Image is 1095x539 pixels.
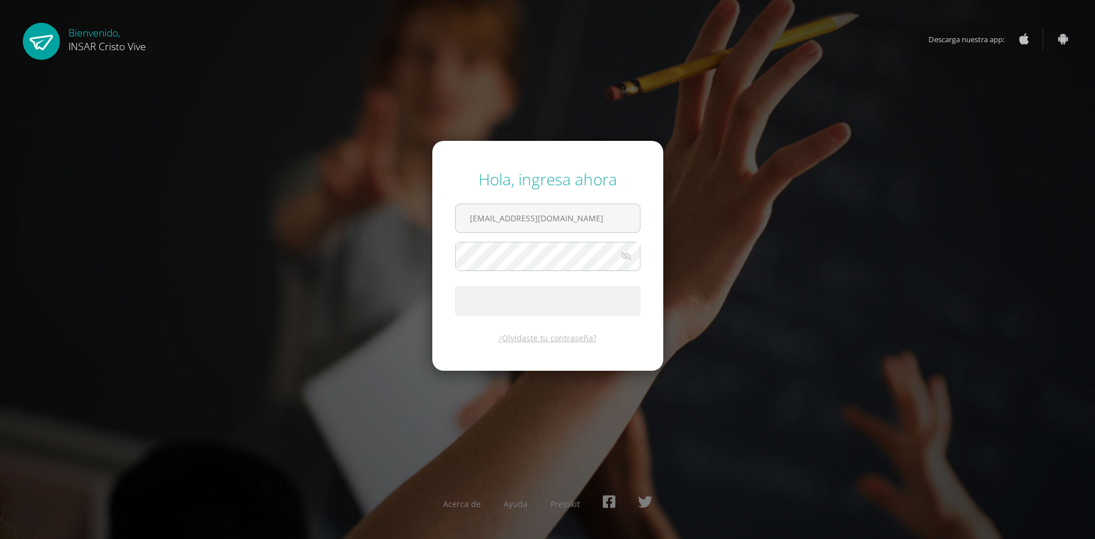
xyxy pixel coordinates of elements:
span: INSAR Cristo Vive [68,39,146,53]
a: Presskit [550,499,580,509]
div: Hola, ingresa ahora [455,168,640,190]
input: Correo electrónico o usuario [456,204,640,232]
span: Descarga nuestra app: [928,29,1016,50]
button: Ingresar [455,286,640,315]
a: ¿Olvidaste tu contraseña? [498,333,597,343]
a: Acerca de [443,499,481,509]
a: Ayuda [504,499,528,509]
div: Bienvenido, [68,23,146,53]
